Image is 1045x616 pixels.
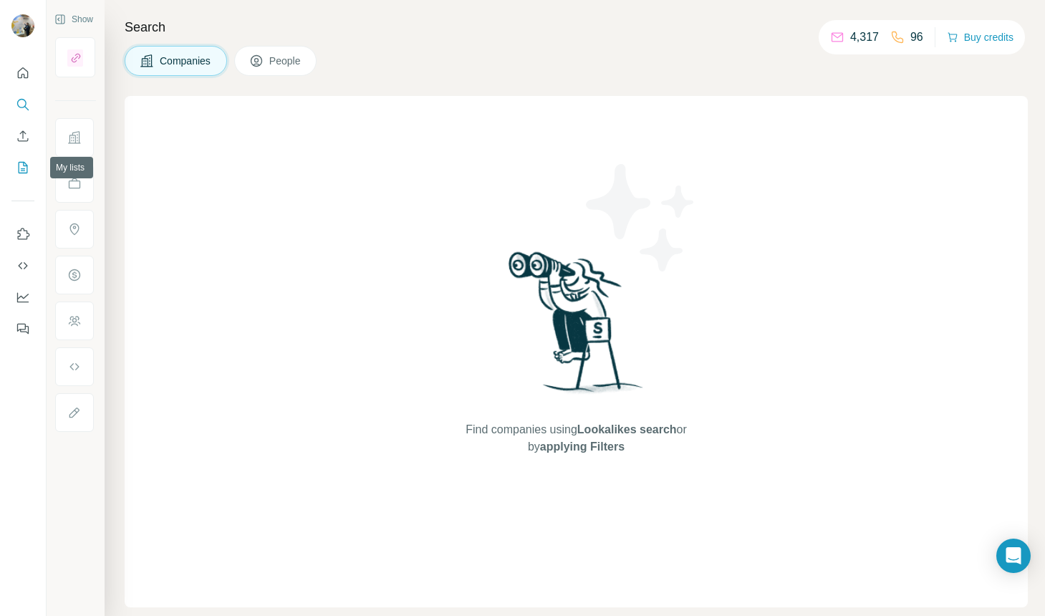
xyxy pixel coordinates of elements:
img: Surfe Illustration - Woman searching with binoculars [502,248,651,408]
img: Avatar [11,14,34,37]
span: Find companies using or by [461,421,690,456]
button: Show [44,9,103,30]
span: Lookalikes search [577,423,677,435]
h4: Search [125,17,1028,37]
button: Use Surfe on LinkedIn [11,221,34,247]
p: 96 [910,29,923,46]
span: Companies [160,54,212,68]
div: Open Intercom Messenger [996,539,1031,573]
button: My lists [11,155,34,181]
button: Use Surfe API [11,253,34,279]
button: Search [11,92,34,117]
span: applying Filters [540,441,625,453]
button: Dashboard [11,284,34,310]
button: Quick start [11,60,34,86]
p: 4,317 [850,29,879,46]
button: Buy credits [947,27,1013,47]
button: Feedback [11,316,34,342]
button: Enrich CSV [11,123,34,149]
img: Surfe Illustration - Stars [577,153,706,282]
span: People [269,54,302,68]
